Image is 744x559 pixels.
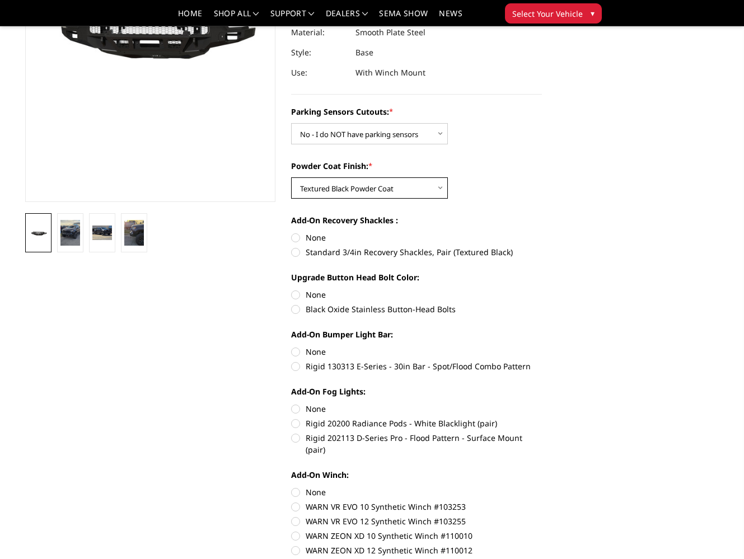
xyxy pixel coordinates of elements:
label: Rigid 20200 Radiance Pods - White Blacklight (pair) [291,417,542,429]
span: ▾ [591,7,595,19]
label: WARN VR EVO 10 Synthetic Winch #103253 [291,501,542,513]
label: Upgrade Button Head Bolt Color: [291,271,542,283]
img: 2022-2025 Chevrolet Silverado 1500 - Freedom Series - Base Front Bumper (winch mount) [60,220,80,246]
dt: Material: [291,22,347,43]
label: None [291,232,542,243]
a: shop all [214,10,259,26]
dd: Base [355,43,373,63]
a: News [439,10,462,26]
label: WARN VR EVO 12 Synthetic Winch #103255 [291,515,542,527]
label: Black Oxide Stainless Button-Head Bolts [291,303,542,315]
button: Select Your Vehicle [505,3,602,24]
label: Add-On Winch: [291,469,542,481]
label: WARN ZEON XD 10 Synthetic Winch #110010 [291,530,542,542]
a: Home [178,10,202,26]
label: Rigid 202113 D-Series Pro - Flood Pattern - Surface Mount (pair) [291,432,542,455]
span: Select Your Vehicle [512,8,583,20]
label: WARN ZEON XD 12 Synthetic Winch #110012 [291,544,542,556]
label: None [291,346,542,358]
label: None [291,289,542,300]
dt: Use: [291,63,347,83]
img: 2022-2025 Chevrolet Silverado 1500 - Freedom Series - Base Front Bumper (winch mount) [92,226,112,240]
dd: With Winch Mount [355,63,425,83]
label: Add-On Bumper Light Bar: [291,328,542,340]
img: 2022-2025 Chevrolet Silverado 1500 - Freedom Series - Base Front Bumper (winch mount) [124,220,144,246]
img: 2022-2025 Chevrolet Silverado 1500 - Freedom Series - Base Front Bumper (winch mount) [29,228,48,239]
label: Add-On Fog Lights: [291,386,542,397]
a: Dealers [326,10,368,26]
label: Powder Coat Finish: [291,160,542,172]
label: Parking Sensors Cutouts: [291,106,542,118]
label: None [291,403,542,415]
label: Standard 3/4in Recovery Shackles, Pair (Textured Black) [291,246,542,258]
a: SEMA Show [379,10,428,26]
dd: Smooth Plate Steel [355,22,425,43]
dt: Style: [291,43,347,63]
a: Support [270,10,315,26]
label: None [291,486,542,498]
label: Rigid 130313 E-Series - 30in Bar - Spot/Flood Combo Pattern [291,360,542,372]
label: Add-On Recovery Shackles : [291,214,542,226]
